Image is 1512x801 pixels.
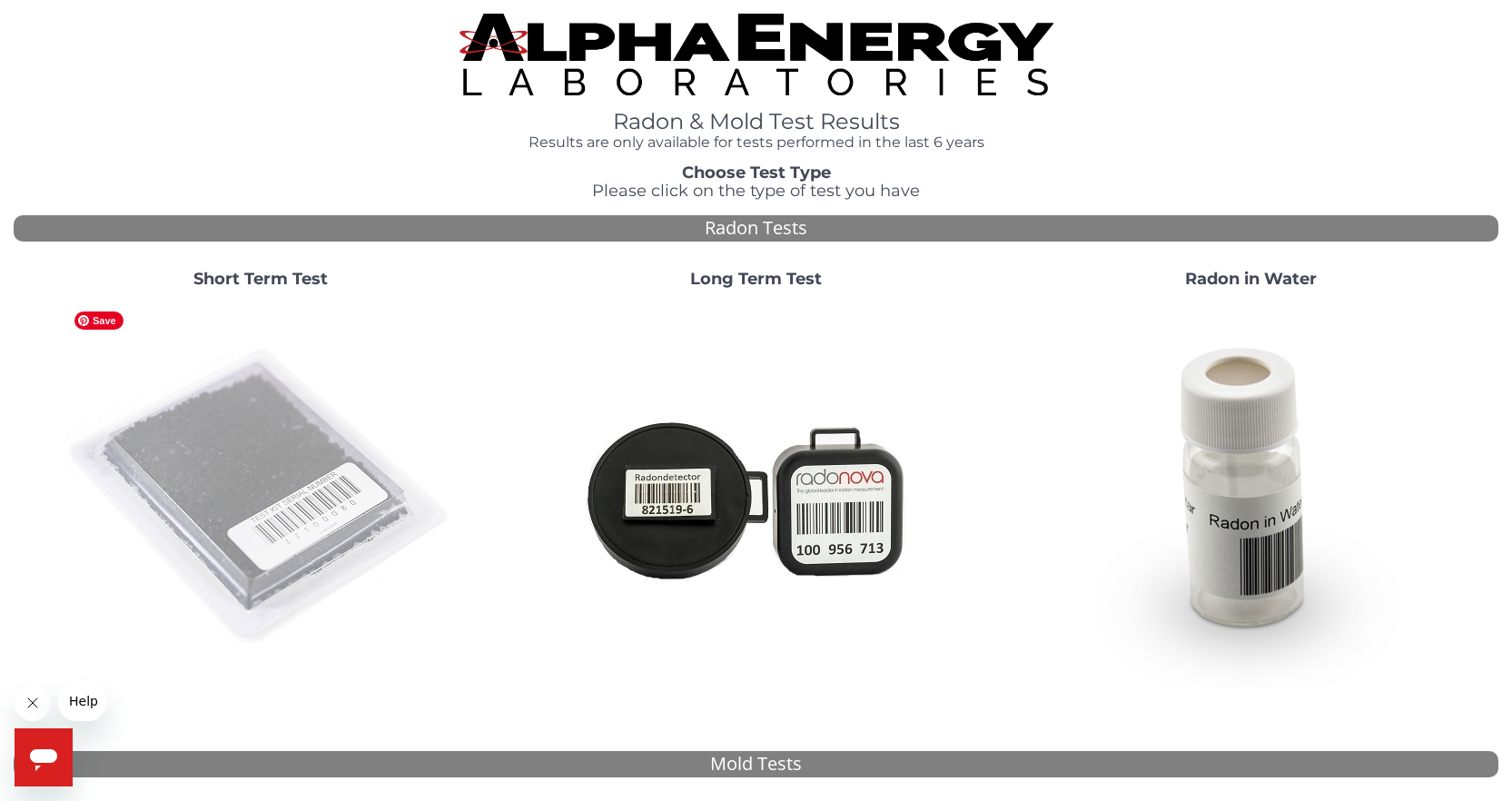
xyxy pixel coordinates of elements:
strong: Long Term Test [690,269,822,289]
span: Save [74,311,124,330]
iframe: Button to launch messaging window [15,728,73,786]
img: Radtrak2vsRadtrak3.jpg [560,302,951,693]
div: Radon Tests [14,215,1498,242]
div: Mold Tests [14,751,1498,777]
iframe: Close message [15,685,51,721]
h4: Results are only available for tests performed in the last 6 years [460,134,1053,151]
span: Please click on the type of test you have [592,181,920,201]
iframe: Message from company [58,681,106,721]
strong: Radon in Water [1185,269,1317,289]
strong: Short Term Test [193,269,328,289]
strong: Choose Test Type [682,163,831,183]
img: RadoninWater.jpg [1055,302,1446,693]
img: TightCrop.jpg [460,14,1053,95]
h1: Radon & Mold Test Results [460,110,1053,133]
img: ShortTerm.jpg [65,302,456,693]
